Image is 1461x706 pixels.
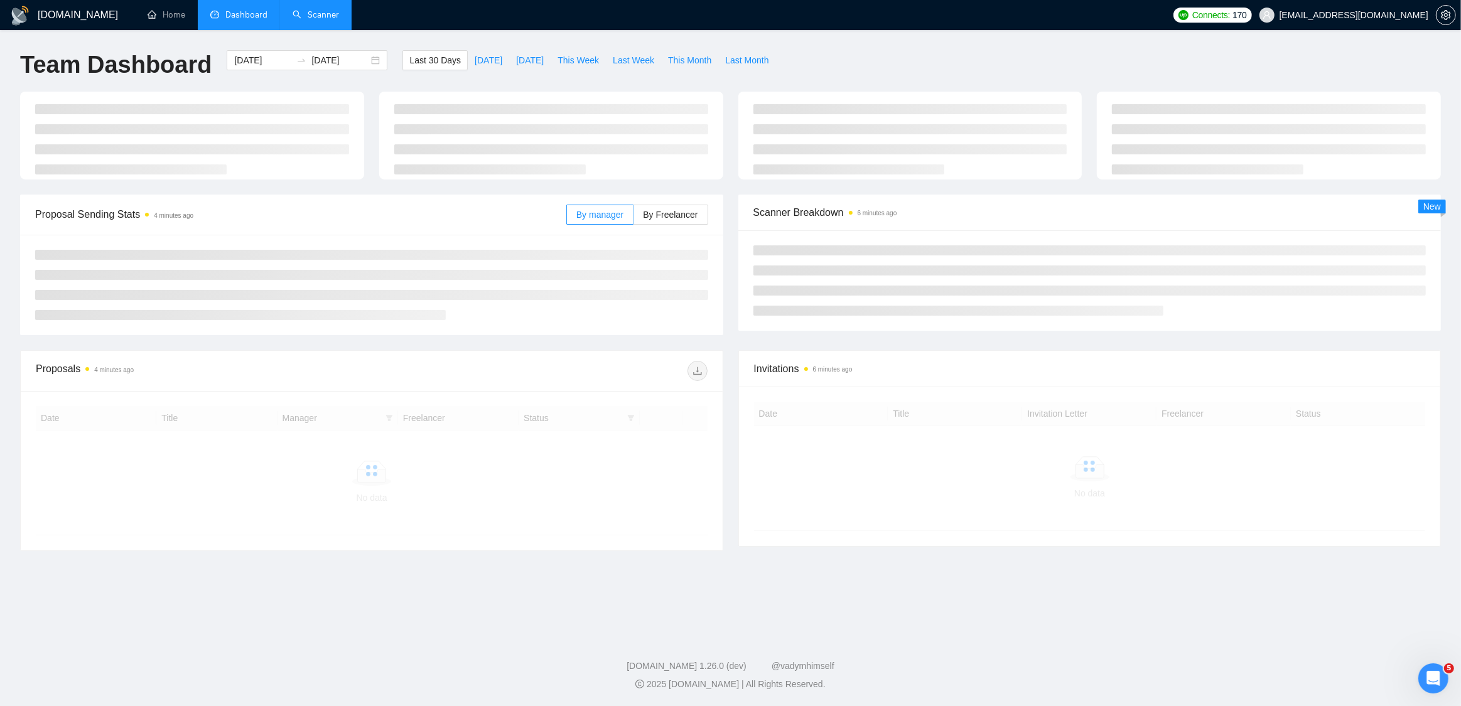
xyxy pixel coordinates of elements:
div: Proposals [36,361,372,381]
a: searchScanner [293,9,339,20]
span: 5 [1444,663,1454,673]
span: This Week [558,53,599,67]
span: By Freelancer [643,210,698,220]
img: logo [10,6,30,26]
span: Last 30 Days [409,53,461,67]
span: Invitations [754,361,1426,377]
button: Last Week [606,50,661,70]
span: This Month [668,53,711,67]
time: 4 minutes ago [154,212,193,219]
time: 6 minutes ago [813,366,853,373]
span: By manager [576,210,623,220]
span: copyright [635,680,644,688]
span: Last Month [725,53,768,67]
a: homeHome [148,9,185,20]
span: 170 [1232,8,1246,22]
span: setting [1437,10,1455,20]
button: Last 30 Days [402,50,468,70]
time: 6 minutes ago [858,210,897,217]
span: Scanner Breakdown [753,205,1426,220]
span: Connects: [1192,8,1230,22]
span: [DATE] [475,53,502,67]
input: End date [311,53,369,67]
button: [DATE] [509,50,551,70]
a: [DOMAIN_NAME] 1.26.0 (dev) [627,661,747,671]
h1: Team Dashboard [20,50,212,80]
span: dashboard [210,10,219,19]
time: 4 minutes ago [94,366,134,373]
button: This Week [551,50,606,70]
button: Last Month [718,50,775,70]
button: setting [1436,5,1456,25]
img: upwork-logo.png [1178,10,1189,20]
input: Start date [234,53,291,67]
div: 2025 [DOMAIN_NAME] | All Rights Reserved. [10,678,1451,691]
span: New [1423,201,1441,211]
button: [DATE] [468,50,509,70]
iframe: Intercom live chat [1418,663,1448,693]
a: setting [1436,10,1456,20]
span: to [296,55,306,65]
span: user [1263,11,1271,19]
span: Last Week [613,53,654,67]
span: Dashboard [225,9,267,20]
a: @vadymhimself [772,661,834,671]
span: [DATE] [516,53,544,67]
span: swap-right [296,55,306,65]
span: Proposal Sending Stats [35,206,566,222]
button: This Month [661,50,718,70]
